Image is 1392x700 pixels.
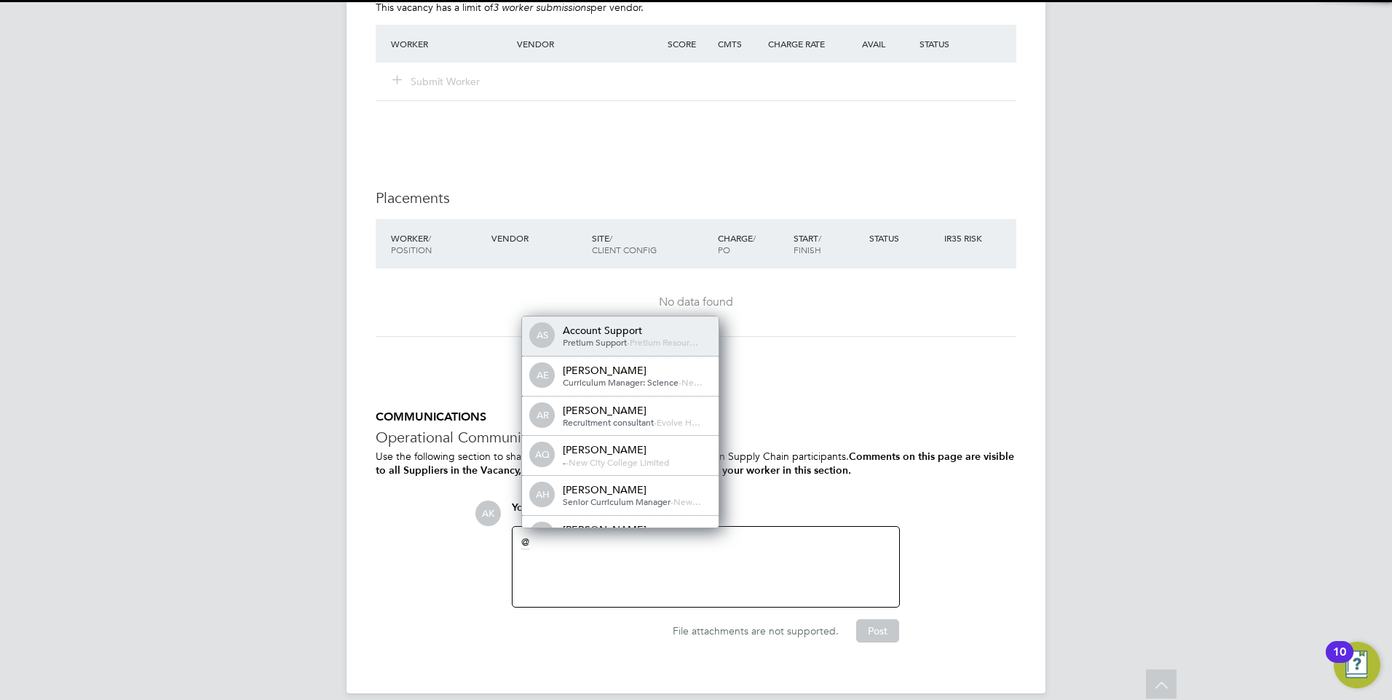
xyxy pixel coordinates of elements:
[566,456,569,468] span: -
[390,295,1002,310] div: No data found
[657,416,700,428] span: Evolve H…
[1333,652,1346,671] div: 10
[563,376,679,388] span: Curriculum Manager: Science
[916,31,1016,57] div: Status
[475,501,501,526] span: AK
[376,1,1016,14] p: This vacancy has a limit of per vendor.
[531,324,554,347] span: AS
[673,496,701,507] span: New…
[512,501,529,514] span: You
[393,74,481,89] button: Submit Worker
[627,336,630,348] span: -
[563,496,671,507] span: Senior Curriculum Manager
[673,624,839,637] span: File attachments are not supported.
[630,336,698,348] span: Pretium Resour…
[714,31,764,57] div: Cmts
[764,31,840,57] div: Charge Rate
[866,225,941,251] div: Status
[840,31,916,57] div: Avail
[681,376,703,388] span: Ne…
[563,483,708,496] div: [PERSON_NAME]
[563,404,708,417] div: [PERSON_NAME]
[376,410,1016,425] h5: COMMUNICATIONS
[563,416,654,428] span: Recruitment consultant
[592,232,657,255] span: / Client Config
[513,31,664,57] div: Vendor
[391,232,432,255] span: / Position
[376,450,1014,477] b: Comments on this page are visible to all Suppliers in the Vacancy, do not share personal informat...
[531,364,554,387] span: AE
[664,31,714,57] div: Score
[790,225,866,263] div: Start
[563,324,708,337] div: Account Support
[512,501,900,526] div: say:
[387,31,513,57] div: Worker
[563,456,566,468] span: -
[493,1,590,14] em: 3 worker submissions
[531,443,554,466] span: AQ
[588,225,714,263] div: Site
[563,443,708,456] div: [PERSON_NAME]
[794,232,821,255] span: / Finish
[376,188,1016,207] h3: Placements
[679,376,681,388] span: -
[714,225,790,263] div: Charge
[488,225,588,251] div: Vendor
[563,364,708,377] div: [PERSON_NAME]
[569,456,669,468] span: New City College Limited
[654,416,657,428] span: -
[376,450,1016,477] p: Use the following section to share any operational communications between Supply Chain participants.
[941,225,991,251] div: IR35 Risk
[531,483,554,506] span: AH
[718,232,756,255] span: / PO
[1334,642,1380,688] button: Open Resource Center, 10 new notifications
[531,523,554,546] span: AJ
[387,225,488,263] div: Worker
[376,428,1016,447] h3: Operational Communications
[563,523,708,536] div: [PERSON_NAME]
[531,404,554,427] span: AR
[563,336,627,348] span: Pretium Support
[856,619,899,643] button: Post
[671,496,673,507] span: -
